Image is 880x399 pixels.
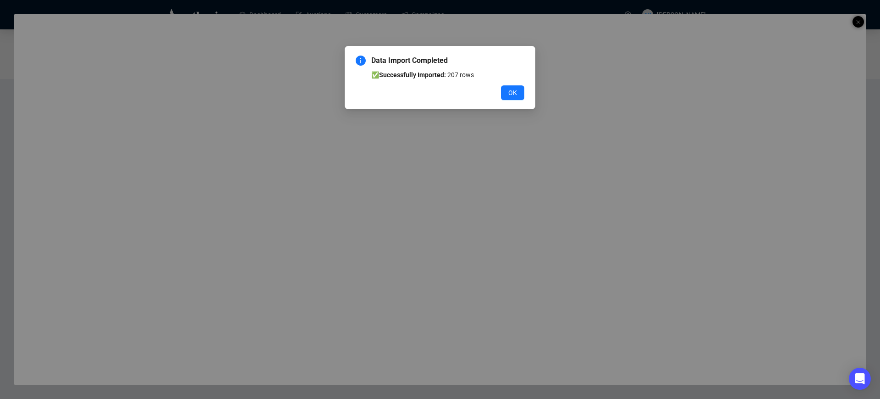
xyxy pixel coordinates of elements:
b: Successfully Imported: [379,71,446,79]
li: ✅ 207 rows [371,70,524,80]
span: OK [508,88,517,98]
div: Open Intercom Messenger [849,368,871,390]
button: OK [501,85,524,100]
span: Data Import Completed [371,55,524,66]
span: info-circle [356,56,366,66]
